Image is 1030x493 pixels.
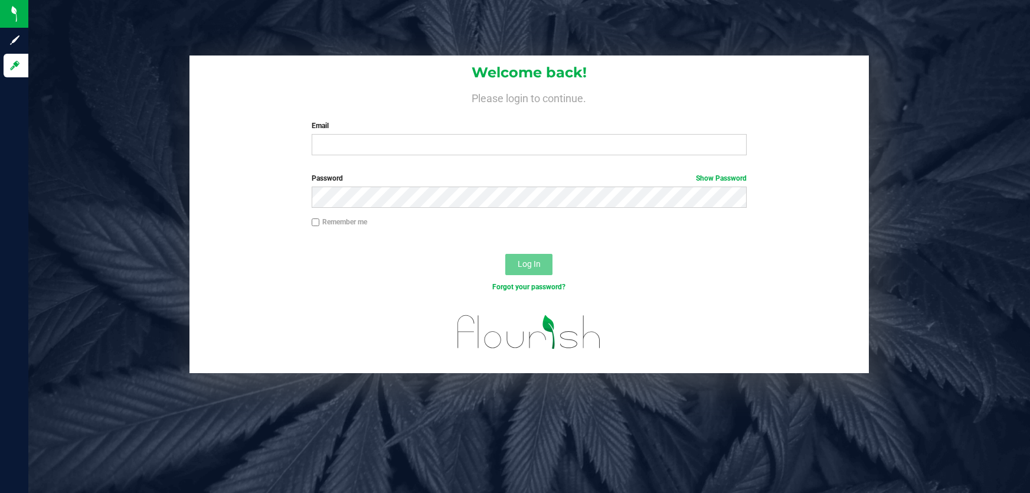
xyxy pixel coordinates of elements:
[189,65,869,80] h1: Welcome back!
[696,174,747,182] a: Show Password
[312,218,320,227] input: Remember me
[492,283,565,291] a: Forgot your password?
[9,60,21,71] inline-svg: Log in
[312,174,343,182] span: Password
[312,217,367,227] label: Remember me
[9,34,21,46] inline-svg: Sign up
[312,120,747,131] label: Email
[189,90,869,104] h4: Please login to continue.
[518,259,541,269] span: Log In
[444,305,614,360] img: flourish_logo.svg
[505,254,552,275] button: Log In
